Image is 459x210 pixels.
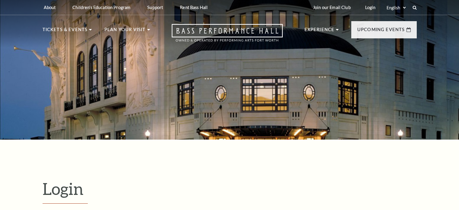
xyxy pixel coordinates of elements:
[180,5,208,10] p: Rent Bass Hall
[304,26,335,37] p: Experience
[385,5,407,11] select: Select:
[72,5,130,10] p: Children's Education Program
[43,179,84,198] span: Login
[104,26,146,37] p: Plan Your Visit
[43,26,88,37] p: Tickets & Events
[357,26,405,37] p: Upcoming Events
[147,5,163,10] p: Support
[44,5,56,10] p: About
